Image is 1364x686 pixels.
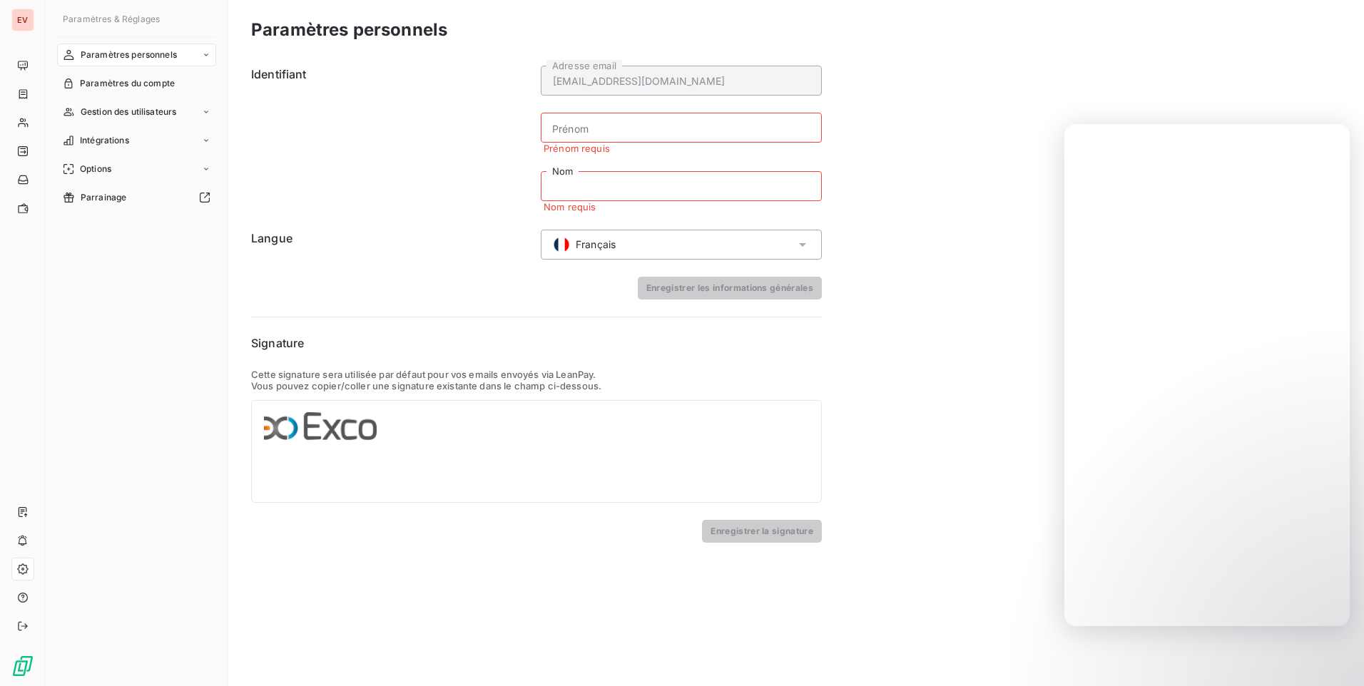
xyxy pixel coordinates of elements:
iframe: Intercom live chat [1315,638,1350,672]
a: Paramètres du compte [57,72,216,95]
h6: Identifiant [251,66,532,213]
h6: Langue [251,230,532,260]
input: placeholder [541,113,822,143]
span: Options [80,163,111,175]
p: Cette signature sera utilisée par défaut pour vos emails envoyés via LeanPay. [251,369,822,380]
span: Nom requis [544,201,596,213]
a: Parrainage [57,186,216,209]
span: Intégrations [80,134,129,147]
p: Vous pouvez copier/coller une signature existante dans le champ ci-dessous. [251,380,822,391]
iframe: Intercom live chat [1064,124,1350,626]
input: placeholder [541,66,822,96]
h3: Paramètres personnels [251,17,447,43]
img: Logo LeanPay [11,655,34,677]
span: Français [576,237,616,252]
span: Paramètres personnels [81,48,177,61]
h6: Signature [251,334,822,352]
span: Gestion des utilisateurs [81,106,177,118]
span: Parrainage [81,191,127,204]
div: EV [11,9,34,31]
button: Enregistrer la signature [702,520,822,543]
span: Paramètres & Réglages [63,14,160,24]
span: Paramètres du compte [80,77,175,90]
button: Enregistrer les informations générales [638,277,822,300]
input: placeholder [541,171,822,201]
span: Prénom requis [544,143,610,154]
